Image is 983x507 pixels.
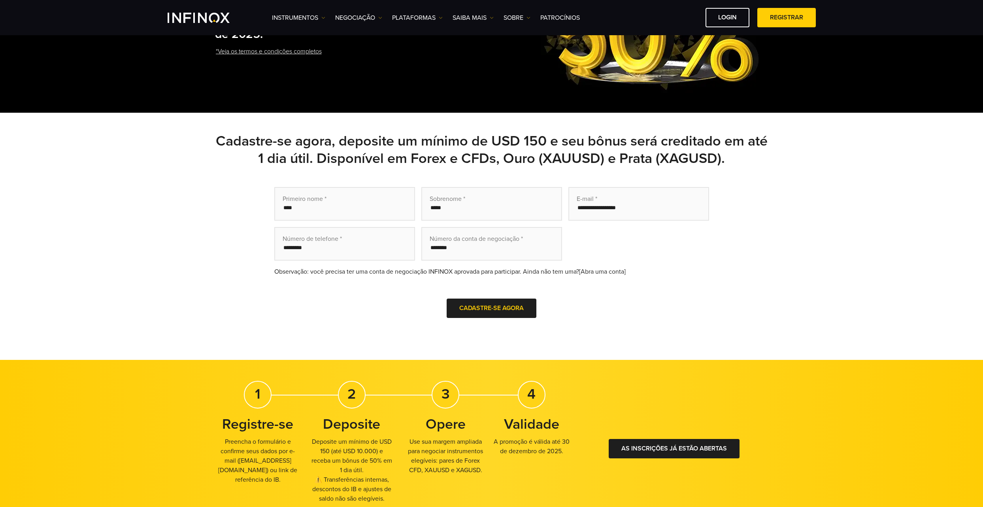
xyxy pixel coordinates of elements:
[274,267,709,276] div: Observação: você precisa ter uma conta de negociação INFINOX aprovada para participar. Ainda não ...
[168,13,248,23] a: INFINOX Logo
[489,437,575,456] p: A promoção é válida até 30 de dezembro de 2025.
[218,457,291,474] a: [EMAIL_ADDRESS][DOMAIN_NAME]
[272,13,325,23] a: Instrumentos
[215,437,301,484] p: Preencha o formulário e confirme seus dados por e-mail ( ) ou link de referência do IB.
[453,13,494,23] a: Saiba mais
[309,437,395,503] p: Deposite um mínimo de USD 150 (até USD 10.000) e receba um bônus de 50% em 1 dia útil. ⚠️ Transfe...
[426,416,466,433] strong: Opere
[609,439,740,458] a: As inscrições já estão abertas
[323,416,380,433] strong: Deposite
[527,386,536,403] strong: 4
[447,299,536,318] button: Cadastre-se agora
[757,8,816,27] a: Registrar
[215,132,768,167] h2: Cadastre-se agora, deposite um mínimo de USD 150 e seu bônus será creditado em até 1 dia útil. Di...
[222,416,293,433] strong: Registre-se
[459,304,524,312] span: Cadastre-se agora
[215,42,323,61] a: *Veja os termos e condições completos
[504,13,530,23] a: SOBRE
[504,416,559,433] strong: Validade
[347,386,356,403] strong: 2
[540,13,580,23] a: Patrocínios
[255,386,260,403] strong: 1
[403,437,489,475] p: Use sua margem ampliada para negociar instrumentos elegíveis: pares de Forex CFD, XAUUSD e XAGUSD.
[392,13,443,23] a: PLATAFORMAS
[335,13,382,23] a: NEGOCIAÇÃO
[579,268,626,276] a: [Abra uma conta]
[706,8,749,27] a: Login
[442,386,450,403] strong: 3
